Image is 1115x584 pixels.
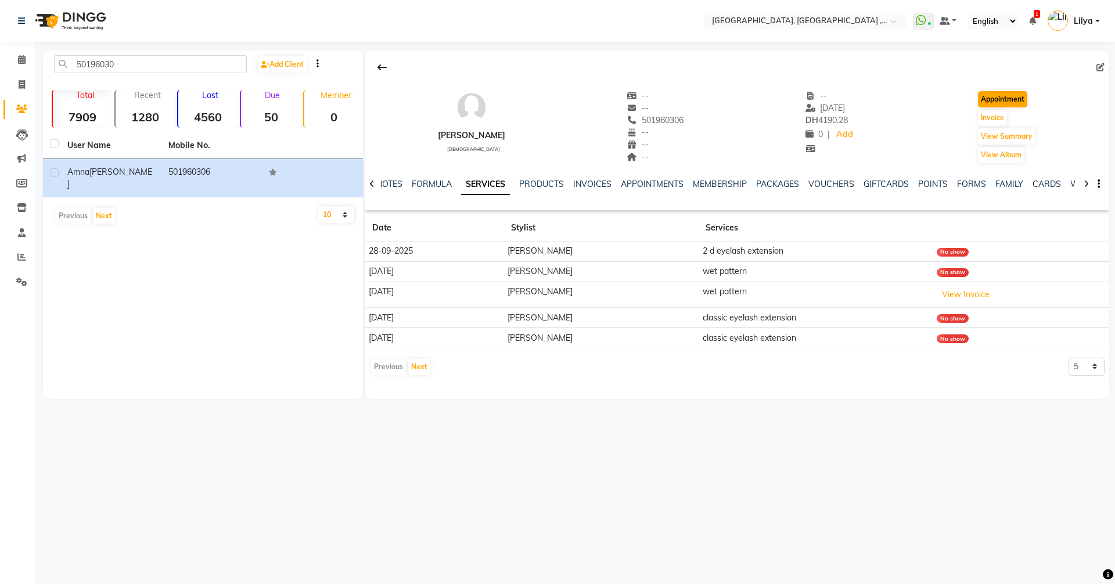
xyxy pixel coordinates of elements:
input: Search by Name/Mobile/Email/Code [54,55,247,73]
img: avatar [454,90,489,125]
th: User Name [60,132,161,159]
th: Date [365,215,504,241]
a: NOTES [376,179,402,189]
strong: 4560 [178,110,238,124]
span: -- [627,139,649,150]
a: 1 [1029,16,1036,26]
a: Add [835,127,855,143]
button: Next [408,359,430,375]
p: Lost [183,90,238,100]
a: PRODUCTS [519,179,564,189]
a: INVOICES [573,179,612,189]
td: classic eyelash extension [699,328,933,348]
td: classic eyelash extension [699,308,933,328]
a: FORMS [957,179,986,189]
span: Amna [67,167,89,177]
a: WALLET [1070,179,1103,189]
span: -- [627,91,649,101]
a: VOUCHERS [808,179,854,189]
span: -- [805,91,828,101]
strong: 1280 [116,110,175,124]
span: [DATE] [805,103,846,113]
td: 2 d eyelash extension [699,241,933,262]
a: FORMULA [412,179,452,189]
button: View Album [978,147,1024,163]
a: PACKAGES [756,179,799,189]
td: [DATE] [365,261,504,282]
span: 1 [1034,10,1040,18]
td: 28-09-2025 [365,241,504,262]
button: Appointment [978,91,1027,107]
span: | [828,128,830,140]
div: No show [937,248,969,257]
td: [DATE] [365,282,504,308]
div: No show [937,334,969,343]
td: [PERSON_NAME] [504,308,699,328]
span: DH [805,115,818,125]
div: No show [937,268,969,277]
a: POINTS [918,179,948,189]
span: [DEMOGRAPHIC_DATA] [447,146,500,152]
strong: 7909 [53,110,112,124]
td: wet pattern [699,261,933,282]
a: Add Client [258,56,307,73]
p: Due [243,90,300,100]
span: 501960306 [627,115,684,125]
th: Services [699,215,933,241]
td: [DATE] [365,328,504,348]
td: [PERSON_NAME] [504,282,699,308]
strong: 0 [304,110,364,124]
a: APPOINTMENTS [621,179,684,189]
span: 0 [805,129,823,139]
a: CARDS [1033,179,1061,189]
span: -- [627,127,649,138]
button: Next [93,208,115,224]
p: Total [57,90,112,100]
th: Mobile No. [161,132,262,159]
span: Lilya [1074,15,1093,27]
a: SERVICES [461,174,510,195]
td: [PERSON_NAME] [504,328,699,348]
td: [PERSON_NAME] [504,241,699,262]
span: -- [627,152,649,162]
span: [PERSON_NAME] [67,167,152,189]
span: 4190.28 [805,115,848,125]
img: logo [30,5,109,37]
p: Member [309,90,364,100]
span: -- [627,103,649,113]
button: View Summary [978,128,1035,145]
td: [PERSON_NAME] [504,261,699,282]
td: [DATE] [365,308,504,328]
div: No show [937,314,969,323]
a: MEMBERSHIP [693,179,747,189]
img: Lilya [1048,10,1068,31]
p: Recent [120,90,175,100]
a: FAMILY [995,179,1023,189]
button: Invoice [978,110,1007,126]
div: [PERSON_NAME] [438,129,505,142]
th: Stylist [504,215,699,241]
strong: 50 [241,110,300,124]
a: GIFTCARDS [864,179,909,189]
div: Back to Client [370,56,394,78]
button: View Invoice [937,286,995,304]
td: 501960306 [161,159,262,197]
td: wet pattern [699,282,933,308]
